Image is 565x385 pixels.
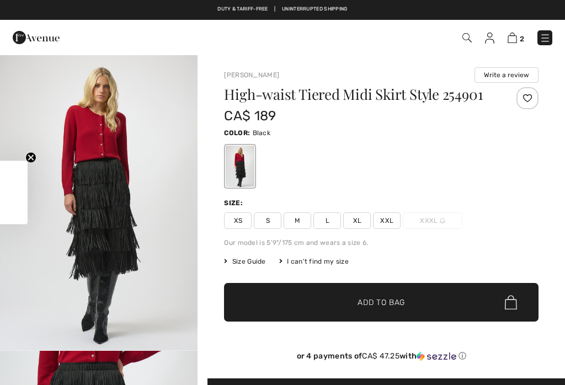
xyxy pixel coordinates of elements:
img: My Info [485,33,494,44]
img: 1ère Avenue [13,26,60,49]
span: Color: [224,129,250,137]
img: Menu [540,33,551,44]
span: CA$ 47.25 [362,351,399,361]
img: ring-m.svg [440,218,445,223]
span: M [284,212,311,229]
a: [PERSON_NAME] [224,71,279,79]
img: Search [462,33,472,42]
h1: High-waist Tiered Midi Skirt Style 254901 [224,87,486,101]
span: CA$ 189 [224,108,276,124]
span: Size Guide [224,256,265,266]
span: 2 [520,35,524,43]
img: Bag.svg [505,295,517,309]
span: XL [343,212,371,229]
div: or 4 payments ofCA$ 47.25withSezzle Click to learn more about Sezzle [224,351,539,365]
span: XXXL [403,212,462,229]
span: XS [224,212,252,229]
span: XXL [373,212,401,229]
div: Black [226,146,254,187]
img: Shopping Bag [508,33,517,43]
div: I can't find my size [279,256,349,266]
div: Our model is 5'9"/175 cm and wears a size 6. [224,238,539,248]
img: Sezzle [417,351,456,361]
div: or 4 payments of with [224,351,539,361]
a: 1ère Avenue [13,31,60,42]
button: Close teaser [25,152,36,163]
div: Size: [224,198,245,208]
span: L [313,212,341,229]
button: Add to Bag [224,283,539,322]
span: S [254,212,281,229]
span: Add to Bag [358,297,405,308]
button: Write a review [475,67,539,83]
span: Black [253,129,271,137]
a: 2 [508,31,524,44]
